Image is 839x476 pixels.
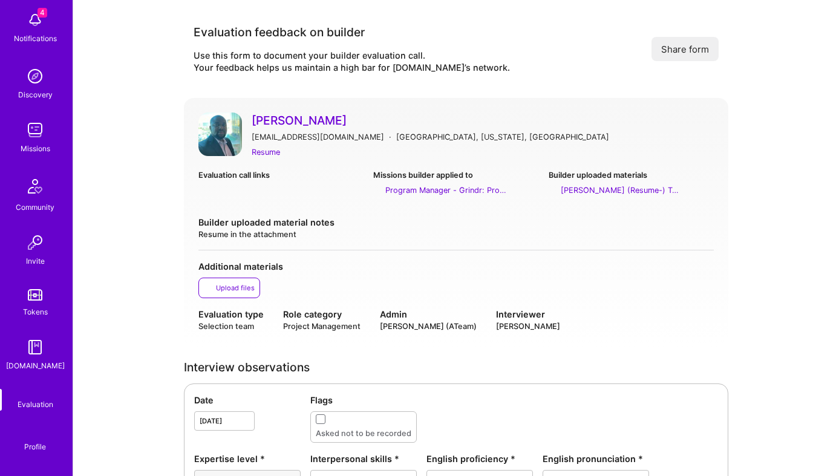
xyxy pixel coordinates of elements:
[198,112,242,156] img: User Avatar
[373,186,383,195] i: Program Manager - Grindr: Product & Marketing
[389,131,391,143] div: ·
[373,184,538,197] a: Program Manager - Grindr: Product & Marketing
[23,230,47,255] img: Invite
[198,308,264,321] div: Evaluation type
[216,283,255,293] div: Upload files
[23,64,47,88] img: discovery
[198,112,242,159] a: User Avatar
[549,186,558,195] i: Padmore Ayim (Resume-) T-1.docx
[561,184,682,197] div: Padmore Ayim (Resume-) T-1.docx
[549,184,714,197] a: [PERSON_NAME] (Resume-) T-1.docx
[283,308,361,321] div: Role category
[21,142,50,155] div: Missions
[198,169,364,181] div: Evaluation call links
[426,452,533,465] div: English proficiency *
[194,452,301,465] div: Expertise level *
[316,427,411,440] div: Asked not to be recorded
[20,428,50,452] a: Profile
[23,335,47,359] img: guide book
[14,32,57,45] div: Notifications
[252,131,384,143] div: [EMAIL_ADDRESS][DOMAIN_NAME]
[31,389,40,398] i: icon SelectionTeam
[496,321,560,332] div: [PERSON_NAME]
[184,361,728,374] div: Interview observations
[651,37,719,61] button: Share form
[194,394,301,406] div: Date
[380,308,477,321] div: Admin
[28,289,42,301] img: tokens
[283,321,361,332] div: Project Management
[198,260,714,273] div: Additional materials
[204,283,214,293] i: icon Upload2
[252,146,280,158] a: Resume
[23,8,47,32] img: bell
[26,255,45,267] div: Invite
[21,172,50,201] img: Community
[18,88,53,101] div: Discovery
[310,394,718,406] div: Flags
[38,8,47,18] span: 4
[6,359,65,372] div: [DOMAIN_NAME]
[310,452,417,465] div: Interpersonal skills *
[18,398,53,411] div: Evaluation
[549,169,714,181] div: Builder uploaded materials
[23,118,47,142] img: teamwork
[373,169,538,181] div: Missions builder applied to
[198,321,264,332] div: Selection team
[396,131,609,143] div: [GEOGRAPHIC_DATA], [US_STATE], [GEOGRAPHIC_DATA]
[496,308,560,321] div: Interviewer
[198,229,714,240] div: Resume in the attachment
[23,305,48,318] div: Tokens
[252,112,714,128] a: [PERSON_NAME]
[194,24,510,40] div: Evaluation feedback on builder
[385,184,506,197] div: Program Manager - Grindr: Product & Marketing
[543,452,649,465] div: English pronunciation *
[16,201,54,214] div: Community
[194,50,510,74] div: Use this form to document your builder evaluation call. Your feedback helps us maintain a high ba...
[24,440,46,452] div: Profile
[380,321,477,332] div: [PERSON_NAME] (ATeam)
[198,216,714,229] div: Builder uploaded material notes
